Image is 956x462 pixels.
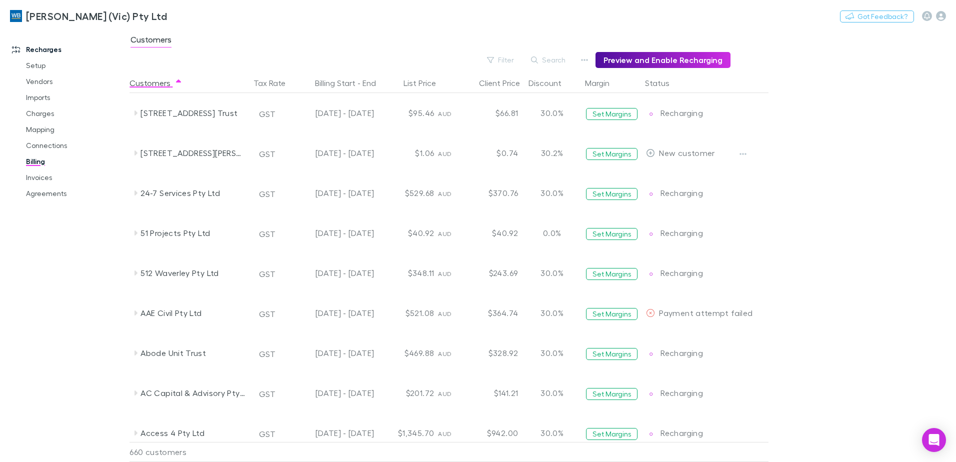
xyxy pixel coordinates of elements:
[646,349,656,359] img: Recharging
[254,386,280,402] button: GST
[254,426,280,442] button: GST
[646,109,656,119] img: Recharging
[528,73,573,93] div: Discount
[522,293,582,333] div: 30.0%
[140,213,246,253] div: 51 Projects Pty Ltd
[16,137,135,153] a: Connections
[10,10,22,22] img: William Buck (Vic) Pty Ltd's Logo
[140,413,246,453] div: Access 4 Pty Ltd
[130,34,171,47] span: Customers
[586,388,637,400] button: Set Margins
[140,293,246,333] div: AAE Civil Pty Ltd
[586,188,637,200] button: Set Margins
[254,266,280,282] button: GST
[26,10,167,22] h3: [PERSON_NAME] (Vic) Pty Ltd
[129,173,773,213] div: 24-7 Services Pty LtdGST[DATE] - [DATE]$529.68AUD$370.7630.0%Set MarginsRechargingRecharging
[595,52,730,68] button: Preview and Enable Recharging
[522,333,582,373] div: 30.0%
[438,230,451,237] span: AUD
[4,4,173,28] a: [PERSON_NAME] (Vic) Pty Ltd
[646,189,656,199] img: Recharging
[129,293,773,333] div: AAE Civil Pty LtdGST[DATE] - [DATE]$521.08AUD$364.7430.0%Set MarginsPayment attempt failed
[140,333,246,373] div: Abode Unit Trust
[16,121,135,137] a: Mapping
[254,106,280,122] button: GST
[129,133,773,173] div: [STREET_ADDRESS][PERSON_NAME] Pty LtdGST[DATE] - [DATE]$1.06AUD$0.7430.2%Set MarginsNew customer
[586,148,637,160] button: Set Margins
[482,54,520,66] button: Filter
[462,213,522,253] div: $40.92
[646,269,656,279] img: Recharging
[522,373,582,413] div: 30.0%
[522,173,582,213] div: 30.0%
[586,268,637,280] button: Set Margins
[254,306,280,322] button: GST
[292,173,374,213] div: [DATE] - [DATE]
[129,333,773,373] div: Abode Unit TrustGST[DATE] - [DATE]$469.88AUD$328.9230.0%Set MarginsRechargingRecharging
[586,428,637,440] button: Set Margins
[438,310,451,317] span: AUD
[292,253,374,293] div: [DATE] - [DATE]
[659,308,752,317] span: Payment attempt failed
[660,188,703,197] span: Recharging
[292,333,374,373] div: [DATE] - [DATE]
[129,442,249,462] div: 660 customers
[438,390,451,397] span: AUD
[253,73,297,93] div: Tax Rate
[660,228,703,237] span: Recharging
[292,213,374,253] div: [DATE] - [DATE]
[660,428,703,437] span: Recharging
[16,105,135,121] a: Charges
[129,253,773,293] div: 512 Waverley Pty LtdGST[DATE] - [DATE]$348.11AUD$243.6930.0%Set MarginsRechargingRecharging
[462,173,522,213] div: $370.76
[140,133,246,173] div: [STREET_ADDRESS][PERSON_NAME] Pty Ltd
[129,373,773,413] div: AC Capital & Advisory Pty LtdGST[DATE] - [DATE]$201.72AUD$141.2130.0%Set MarginsRechargingRecharging
[438,430,451,437] span: AUD
[522,133,582,173] div: 30.2%
[403,73,448,93] button: List Price
[479,73,532,93] button: Client Price
[254,186,280,202] button: GST
[660,108,703,117] span: Recharging
[16,73,135,89] a: Vendors
[462,253,522,293] div: $243.69
[585,73,621,93] button: Margin
[292,133,374,173] div: [DATE] - [DATE]
[378,133,438,173] div: $1.06
[660,388,703,397] span: Recharging
[660,348,703,357] span: Recharging
[462,93,522,133] div: $66.81
[378,93,438,133] div: $95.46
[378,253,438,293] div: $348.11
[462,333,522,373] div: $328.92
[16,57,135,73] a: Setup
[462,293,522,333] div: $364.74
[522,213,582,253] div: 0.0%
[586,308,637,320] button: Set Margins
[378,373,438,413] div: $201.72
[378,173,438,213] div: $529.68
[16,153,135,169] a: Billing
[462,373,522,413] div: $141.21
[645,73,681,93] button: Status
[378,333,438,373] div: $469.88
[922,428,946,452] div: Open Intercom Messenger
[646,389,656,399] img: Recharging
[586,108,637,120] button: Set Margins
[129,413,773,453] div: Access 4 Pty LtdGST[DATE] - [DATE]$1,345.70AUD$942.0030.0%Set MarginsRechargingRecharging
[292,373,374,413] div: [DATE] - [DATE]
[315,73,388,93] button: Billing Start - End
[438,150,451,157] span: AUD
[660,268,703,277] span: Recharging
[438,190,451,197] span: AUD
[438,110,451,117] span: AUD
[378,293,438,333] div: $521.08
[16,169,135,185] a: Invoices
[586,228,637,240] button: Set Margins
[526,54,571,66] button: Search
[129,73,182,93] button: Customers
[140,373,246,413] div: AC Capital & Advisory Pty Ltd
[522,93,582,133] div: 30.0%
